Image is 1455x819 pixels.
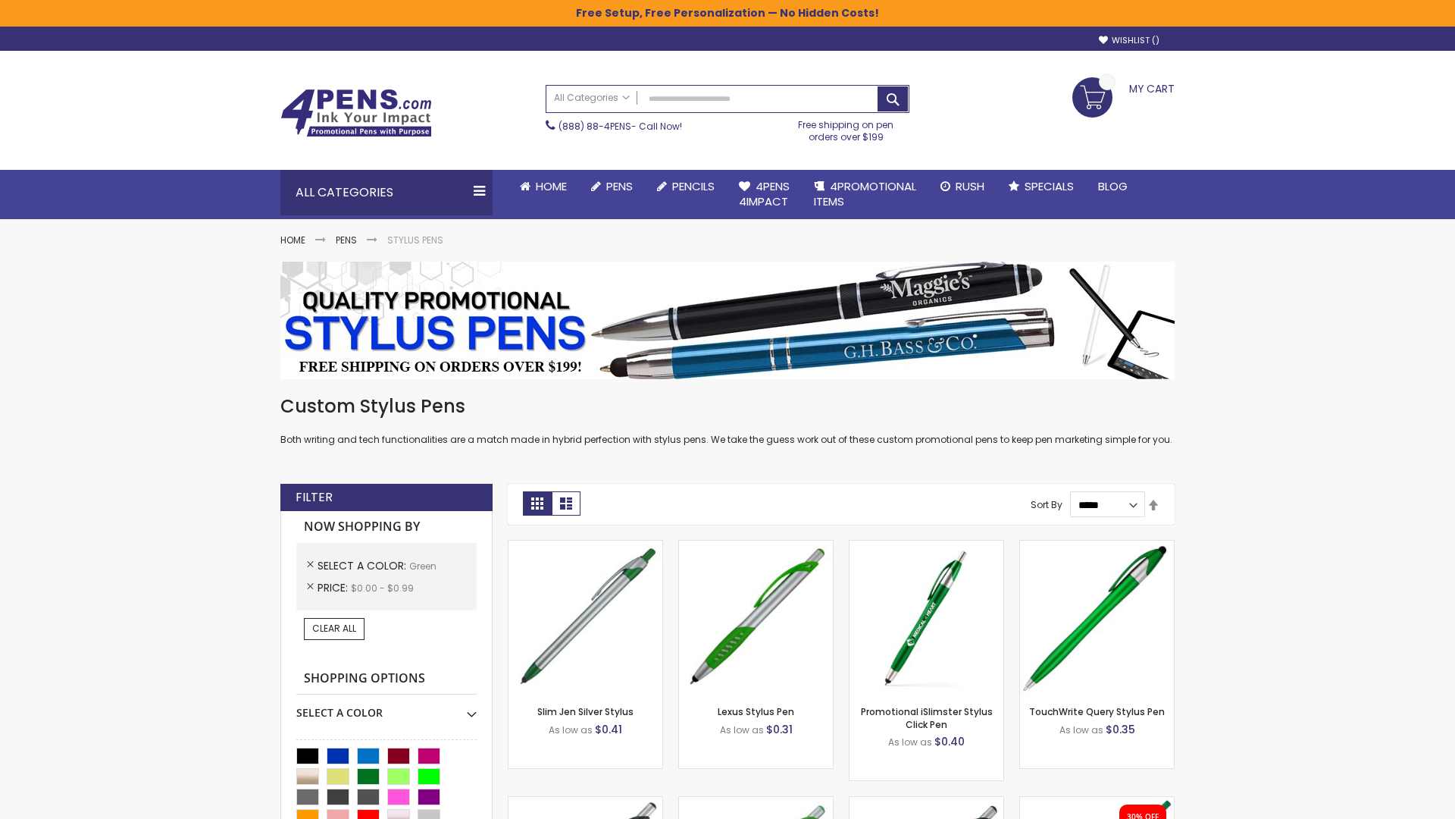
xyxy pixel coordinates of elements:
[559,120,631,133] a: (888) 88-4PENS
[280,89,432,137] img: 4Pens Custom Pens and Promotional Products
[508,170,579,203] a: Home
[549,723,593,736] span: As low as
[1020,796,1174,809] a: iSlimster II - Full Color-Green
[296,489,333,506] strong: Filter
[554,92,630,104] span: All Categories
[280,170,493,215] div: All Categories
[280,394,1175,447] div: Both writing and tech functionalities are a match made in hybrid perfection with stylus pens. We ...
[645,170,727,203] a: Pencils
[850,540,1003,553] a: Promotional iSlimster Stylus Click Pen-Green
[783,113,910,143] div: Free shipping on pen orders over $199
[537,705,634,718] a: Slim Jen Silver Stylus
[296,695,477,720] div: Select A Color
[1059,723,1103,736] span: As low as
[387,234,443,246] strong: Stylus Pens
[934,734,965,749] span: $0.40
[739,178,790,209] span: 4Pens 4impact
[523,491,552,516] strong: Grid
[928,170,997,203] a: Rush
[1098,178,1128,194] span: Blog
[351,582,414,595] span: $0.00 - $0.99
[508,540,662,553] a: Slim Jen Silver Stylus-Green
[861,705,993,730] a: Promotional iSlimster Stylus Click Pen
[280,234,305,246] a: Home
[997,170,1086,203] a: Specials
[679,796,833,809] a: Boston Silver Stylus Pen-Green
[1025,178,1074,194] span: Specials
[802,170,928,219] a: 4PROMOTIONALITEMS
[766,722,793,737] span: $0.31
[336,234,357,246] a: Pens
[850,541,1003,695] img: Promotional iSlimster Stylus Click Pen-Green
[508,541,662,695] img: Slim Jen Silver Stylus-Green
[672,178,715,194] span: Pencils
[318,558,409,573] span: Select A Color
[606,178,633,194] span: Pens
[296,663,477,695] strong: Shopping Options
[1020,541,1174,695] img: TouchWrite Query Stylus Pen-Green
[679,540,833,553] a: Lexus Stylus Pen-Green
[1099,35,1159,46] a: Wishlist
[814,178,916,209] span: 4PROMOTIONAL ITEMS
[304,618,365,639] a: Clear All
[559,120,682,133] span: - Call Now!
[850,796,1003,809] a: Lexus Metallic Stylus Pen-Green
[718,705,794,718] a: Lexus Stylus Pen
[280,262,1175,379] img: Stylus Pens
[579,170,645,203] a: Pens
[1029,705,1165,718] a: TouchWrite Query Stylus Pen
[546,86,637,111] a: All Categories
[312,622,356,635] span: Clear All
[1086,170,1140,203] a: Blog
[595,722,622,737] span: $0.41
[727,170,802,219] a: 4Pens4impact
[1020,540,1174,553] a: TouchWrite Query Stylus Pen-Green
[888,736,932,748] span: As low as
[956,178,984,194] span: Rush
[296,511,477,543] strong: Now Shopping by
[536,178,567,194] span: Home
[679,541,833,695] img: Lexus Stylus Pen-Green
[508,796,662,809] a: Boston Stylus Pen-Green
[1106,722,1135,737] span: $0.35
[409,560,436,573] span: Green
[1031,498,1062,511] label: Sort By
[720,723,764,736] span: As low as
[318,580,351,595] span: Price
[280,394,1175,419] h1: Custom Stylus Pens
